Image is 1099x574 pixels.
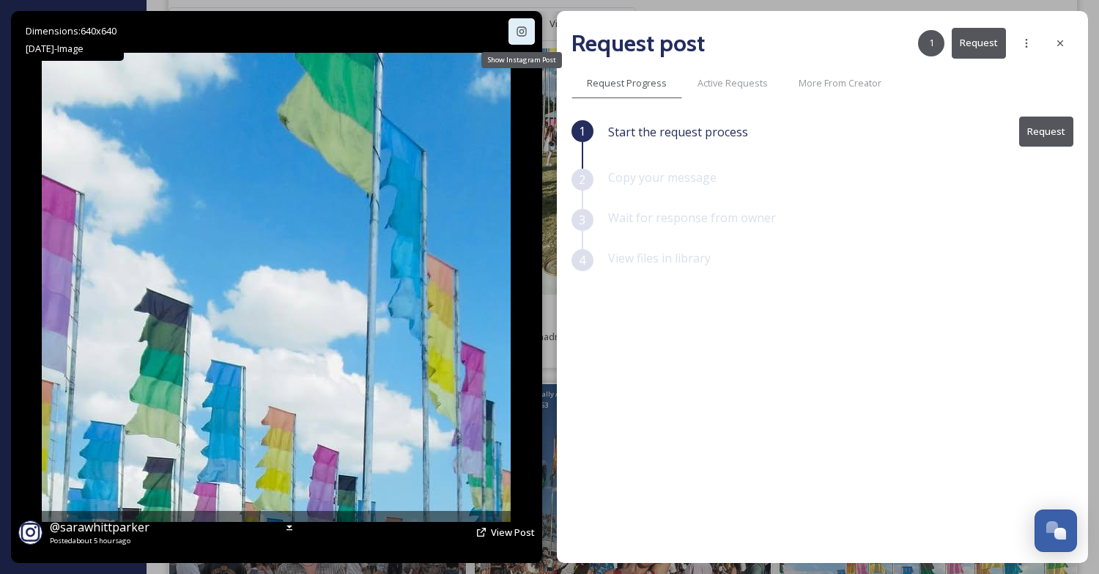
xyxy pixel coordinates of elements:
[50,536,149,546] span: Posted about 5 hours ago
[491,526,535,540] a: View Post
[608,250,711,266] span: View files in library
[571,26,705,61] h2: Request post
[799,76,881,90] span: More From Creator
[608,210,776,226] span: Wait for response from owner
[26,42,84,55] span: [DATE] - Image
[1035,509,1077,552] button: Open Chat
[697,76,768,90] span: Active Requests
[579,251,585,269] span: 4
[26,24,116,37] span: Dimensions: 640 x 640
[579,211,585,229] span: 3
[608,169,717,185] span: Copy your message
[491,526,535,539] span: View Post
[42,53,511,522] img: 562588139_17923879770155021_1320000884889402731_n.jpg
[50,518,149,536] a: @sarawhittparker
[579,122,585,140] span: 1
[481,52,562,68] div: Show Instagram Post
[50,519,149,535] span: @ sarawhittparker
[1019,117,1073,147] button: Request
[929,36,934,50] span: 1
[579,171,585,188] span: 2
[608,123,748,141] span: Start the request process
[587,76,667,90] span: Request Progress
[952,28,1006,58] button: Request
